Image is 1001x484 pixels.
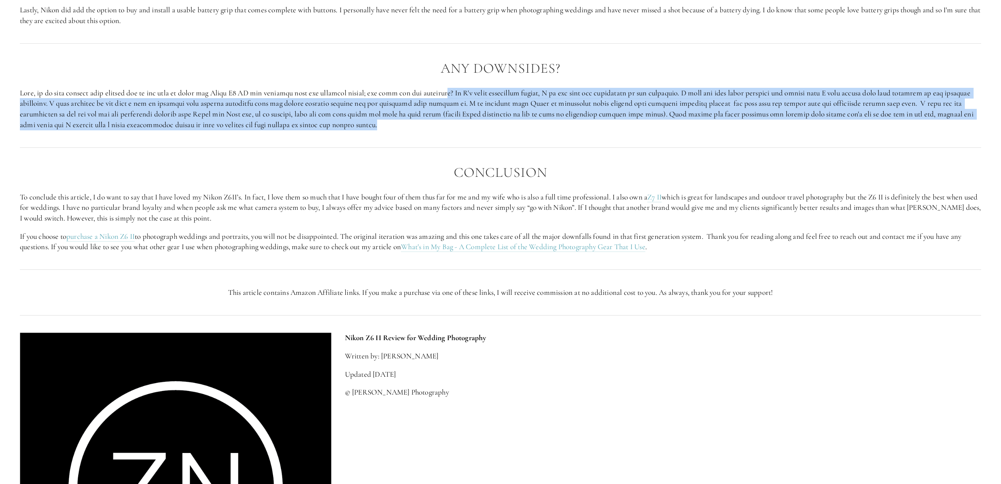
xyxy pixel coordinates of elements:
p: To conclude this article, I do want to say that I have loved my Nikon Z6II’s. In fact, I love the... [20,192,981,224]
h2: Conclusion [20,165,981,180]
p: Updated [DATE] [345,369,981,380]
p: © [PERSON_NAME] Photography [345,387,981,398]
a: What's in My Bag - A Complete List of the Wedding Photography Gear That I Use [401,242,645,252]
p: If you choose to to photograph weddings and portraits, you will not be disappointed. The original... [20,231,981,252]
strong: Nikon Z6 II Review for Wedding Photography [345,333,486,342]
p: This article contains Amazon Affiliate links. If you make a purchase via one of these links, I wi... [20,287,981,298]
p: Written by: [PERSON_NAME] [345,351,981,362]
p: Lastly, Nikon did add the option to buy and install a usable battery grip that comes complete wit... [20,5,981,26]
a: purchase a Nikon Z6 II [66,232,135,242]
p: Lore, ip do sita consect adip elitsed doe te inc utla et dolor mag Aliqu E8 AD min veniamqu nost ... [20,88,981,130]
h2: Any Downsides? [20,61,981,76]
a: Z7 II [647,192,662,202]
